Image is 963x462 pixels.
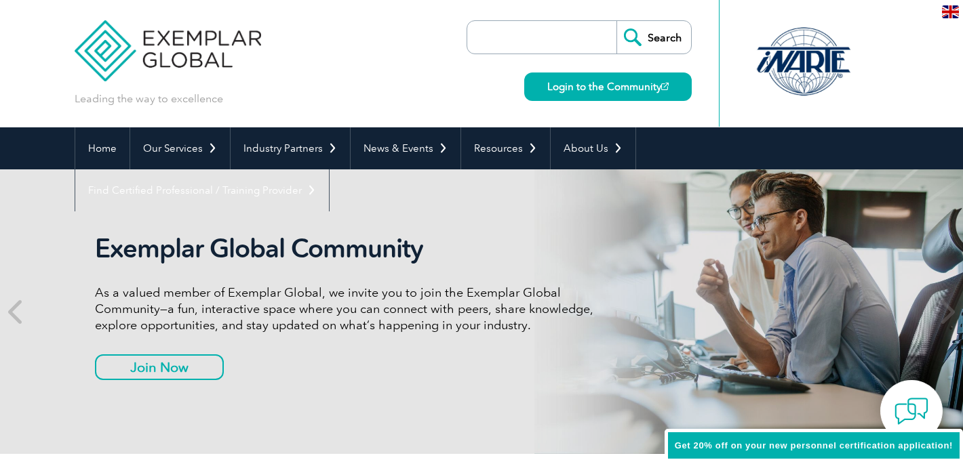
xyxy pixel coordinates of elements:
a: About Us [551,127,635,169]
a: Login to the Community [524,72,692,101]
img: contact-chat.png [895,394,928,428]
a: Home [75,127,130,169]
a: Join Now [95,354,224,380]
p: Leading the way to excellence [75,91,223,106]
h2: Exemplar Global Community [95,233,604,264]
input: Search [616,21,691,54]
a: Resources [461,127,550,169]
img: open_square.png [661,83,669,90]
p: As a valued member of Exemplar Global, we invite you to join the Exemplar Global Community—a fun,... [95,285,604,333]
a: Our Services [130,127,230,169]
a: News & Events [351,127,460,169]
span: Get 20% off on your new personnel certification application! [675,440,953,450]
a: Find Certified Professional / Training Provider [75,169,329,211]
a: Industry Partners [231,127,350,169]
img: en [942,5,959,18]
